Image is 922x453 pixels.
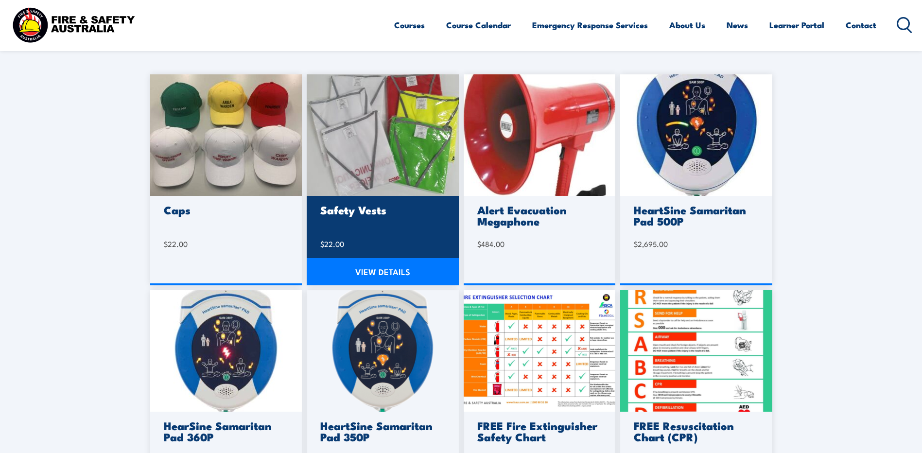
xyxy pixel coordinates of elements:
[164,420,286,442] h3: HearSine Samaritan Pad 360P
[634,239,668,249] bdi: 2,695.00
[477,239,481,249] span: $
[150,74,302,196] img: caps-scaled-1.jpg
[634,420,756,442] h3: FREE Resuscitation Chart (CPR)
[464,290,616,412] img: Fire-Extinguisher-Chart.png
[669,12,705,38] a: About Us
[464,74,616,196] img: megaphone-1.jpg
[164,239,168,249] span: $
[477,420,599,442] h3: FREE Fire Extinguisher Safety Chart
[150,290,302,412] img: 360.jpg
[320,239,324,249] span: $
[477,239,504,249] bdi: 484.00
[320,420,442,442] h3: HeartSine Samaritan Pad 350P
[846,12,876,38] a: Contact
[477,204,599,226] h3: Alert Evacuation Megaphone
[164,239,188,249] bdi: 22.00
[634,204,756,226] h3: HeartSine Samaritan Pad 500P
[307,290,459,412] img: 350.png
[307,258,459,285] a: VIEW DETAILS
[769,12,824,38] a: Learner Portal
[394,12,425,38] a: Courses
[620,74,772,196] img: 500.jpg
[307,74,459,196] img: 20230220_093531-scaled-1.jpg
[320,204,442,215] h3: Safety Vests
[320,239,344,249] bdi: 22.00
[164,204,286,215] h3: Caps
[446,12,511,38] a: Course Calendar
[532,12,648,38] a: Emergency Response Services
[634,239,638,249] span: $
[727,12,748,38] a: News
[620,290,772,412] img: FREE Resuscitation Chart – What are the 7 steps to CPR Chart / Sign / Poster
